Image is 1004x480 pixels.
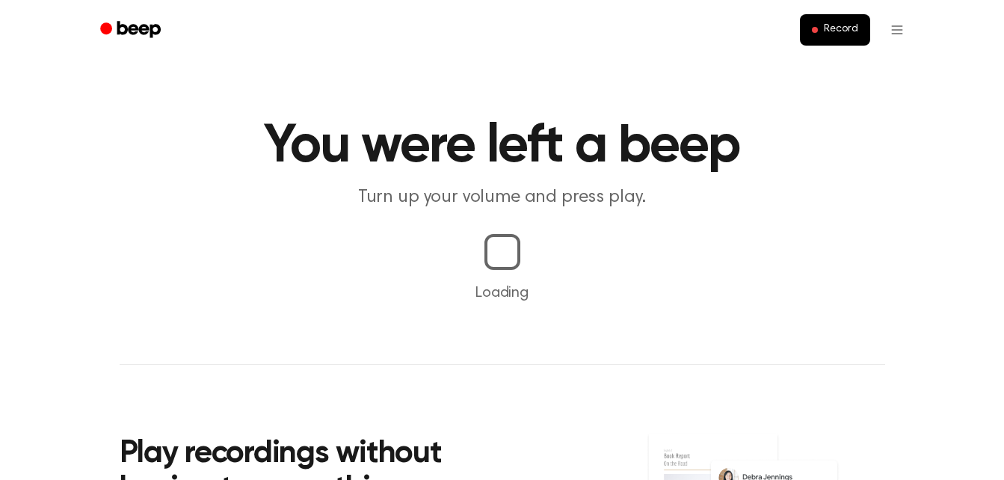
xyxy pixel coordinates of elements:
button: Record [800,14,869,46]
a: Beep [90,16,174,45]
span: Record [824,23,857,37]
h1: You were left a beep [120,120,885,173]
p: Turn up your volume and press play. [215,185,789,210]
p: Loading [18,282,986,304]
button: Open menu [879,12,915,48]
